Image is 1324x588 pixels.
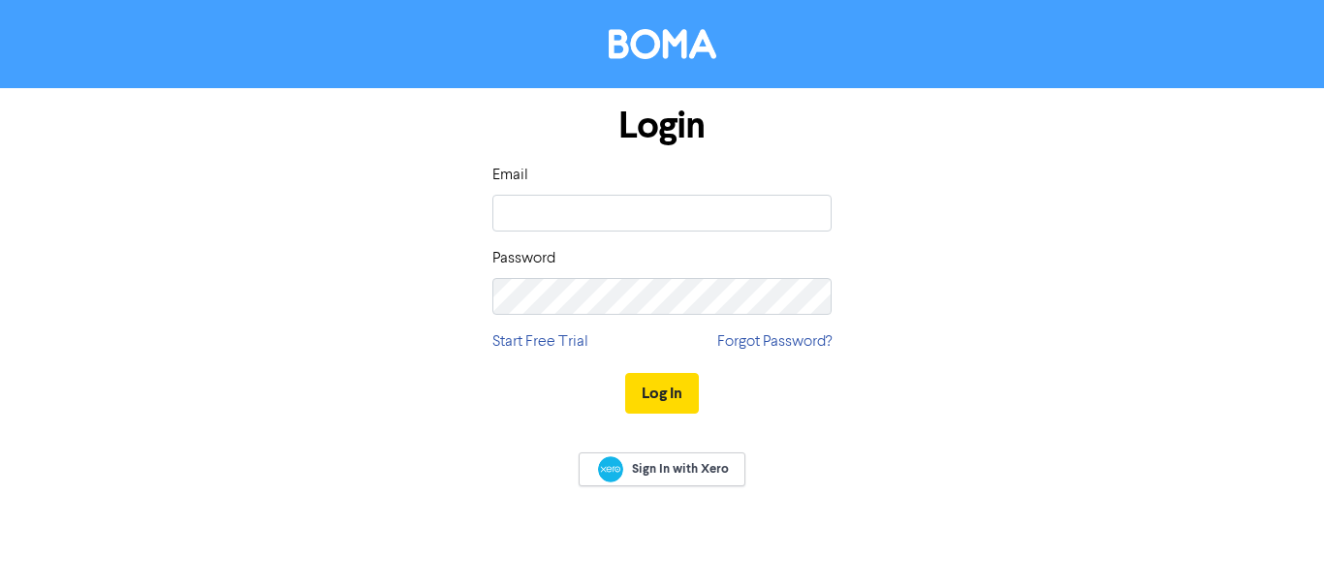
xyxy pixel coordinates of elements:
[492,164,528,187] label: Email
[625,373,699,414] button: Log In
[609,29,716,59] img: BOMA Logo
[598,456,623,482] img: Xero logo
[492,247,555,270] label: Password
[1227,495,1324,588] iframe: Chat Widget
[632,460,729,478] span: Sign In with Xero
[579,452,745,486] a: Sign In with Xero
[492,330,588,354] a: Start Free Trial
[717,330,832,354] a: Forgot Password?
[492,104,832,148] h1: Login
